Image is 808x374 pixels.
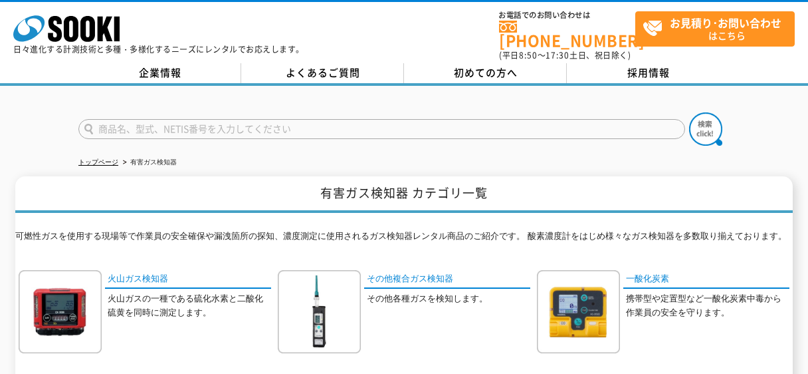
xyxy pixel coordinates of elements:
[364,270,530,289] a: その他複合ガス検知器
[15,230,793,250] p: 可燃性ガスを使用する現場等で作業員の安全確保や漏洩箇所の探知、濃度測定に使用されるガス検知器レンタル商品のご紹介です。 酸素濃度計をはじめ様々なガス検知器を多数取り揃えております。
[499,21,635,48] a: [PHONE_NUMBER]
[108,292,271,320] p: 火山ガスの一種である硫化水素と二酸化硫黄を同時に測定します。
[546,49,569,61] span: 17:30
[670,15,781,31] strong: お見積り･お問い合わせ
[404,63,567,83] a: 初めての方へ
[567,63,730,83] a: 採用情報
[13,45,304,53] p: 日々進化する計測技術と多種・多様化するニーズにレンタルでお応えします。
[499,11,635,19] span: お電話でのお問い合わせは
[454,65,518,80] span: 初めての方へ
[537,270,620,353] img: 一酸化炭素
[19,270,102,353] img: 火山ガス検知器
[519,49,538,61] span: 8:50
[643,12,794,45] span: はこちら
[689,112,722,146] img: btn_search.png
[278,270,361,353] img: その他複合ガス検知器
[499,49,631,61] span: (平日 ～ 土日、祝日除く)
[623,270,789,289] a: 一酸化炭素
[105,270,271,289] a: 火山ガス検知器
[626,292,789,320] p: 携帯型や定置型など一酸化炭素中毒から作業員の安全を守ります。
[78,63,241,83] a: 企業情報
[78,158,118,166] a: トップページ
[120,156,177,170] li: 有害ガス検知器
[78,119,685,139] input: 商品名、型式、NETIS番号を入力してください
[367,292,530,306] p: その他各種ガスを検知します。
[635,11,795,47] a: お見積り･お問い合わせはこちら
[241,63,404,83] a: よくあるご質問
[15,176,793,213] h1: 有害ガス検知器 カテゴリ一覧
